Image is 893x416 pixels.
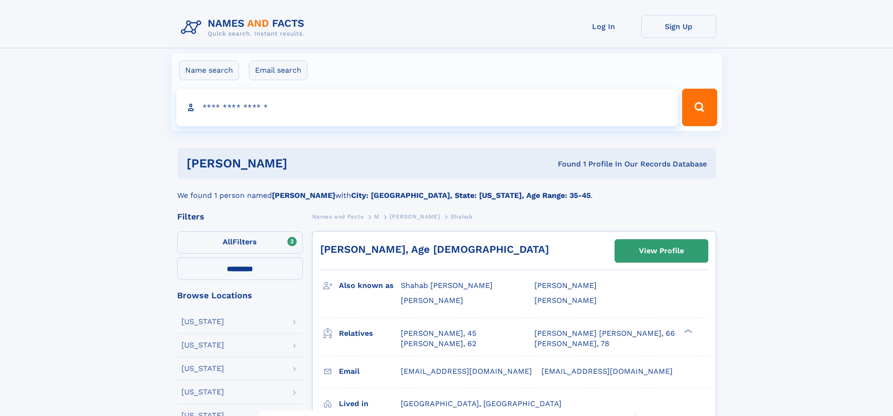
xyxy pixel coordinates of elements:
[401,339,476,349] a: [PERSON_NAME], 62
[374,213,379,220] span: M
[401,281,493,290] span: Shahab [PERSON_NAME]
[401,367,532,376] span: [EMAIL_ADDRESS][DOMAIN_NAME]
[320,243,549,255] a: [PERSON_NAME], Age [DEMOGRAPHIC_DATA]
[566,15,641,38] a: Log In
[450,213,473,220] span: Shahab
[390,211,440,222] a: [PERSON_NAME]
[177,179,716,201] div: We found 1 person named with .
[181,318,224,325] div: [US_STATE]
[181,365,224,372] div: [US_STATE]
[351,191,591,200] b: City: [GEOGRAPHIC_DATA], State: [US_STATE], Age Range: 35-45
[177,15,312,40] img: Logo Names and Facts
[339,396,401,412] h3: Lived in
[339,325,401,341] h3: Relatives
[312,211,364,222] a: Names and Facts
[181,388,224,396] div: [US_STATE]
[374,211,379,222] a: M
[187,158,423,169] h1: [PERSON_NAME]
[181,341,224,349] div: [US_STATE]
[249,61,308,80] label: Email search
[401,296,463,305] span: [PERSON_NAME]
[639,240,684,262] div: View Profile
[390,213,440,220] span: [PERSON_NAME]
[401,328,476,339] a: [PERSON_NAME], 45
[541,367,673,376] span: [EMAIL_ADDRESS][DOMAIN_NAME]
[422,159,707,169] div: Found 1 Profile In Our Records Database
[615,240,708,262] a: View Profile
[682,328,693,334] div: ❯
[534,281,597,290] span: [PERSON_NAME]
[534,296,597,305] span: [PERSON_NAME]
[339,278,401,294] h3: Also known as
[339,363,401,379] h3: Email
[272,191,335,200] b: [PERSON_NAME]
[534,339,609,349] a: [PERSON_NAME], 78
[177,212,303,221] div: Filters
[177,231,303,254] label: Filters
[177,291,303,300] div: Browse Locations
[534,328,675,339] a: [PERSON_NAME] [PERSON_NAME], 66
[401,399,562,408] span: [GEOGRAPHIC_DATA], [GEOGRAPHIC_DATA]
[641,15,716,38] a: Sign Up
[223,237,233,246] span: All
[179,61,239,80] label: Name search
[176,89,678,126] input: search input
[682,89,717,126] button: Search Button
